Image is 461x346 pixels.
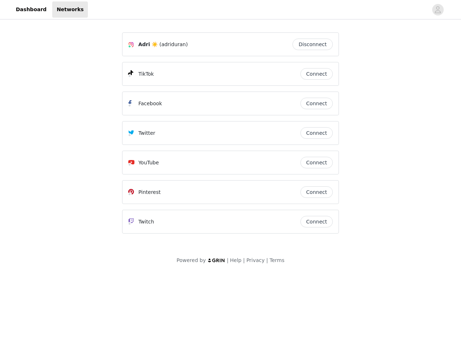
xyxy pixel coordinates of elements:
[434,4,441,15] div: avatar
[300,216,333,227] button: Connect
[159,41,188,48] span: (adriduran)
[138,218,154,226] p: Twitch
[300,157,333,168] button: Connect
[266,257,268,263] span: |
[138,129,155,137] p: Twitter
[207,258,225,263] img: logo
[176,257,206,263] span: Powered by
[138,188,161,196] p: Pinterest
[52,1,88,18] a: Networks
[292,39,333,50] button: Disconnect
[269,257,284,263] a: Terms
[300,127,333,139] button: Connect
[300,98,333,109] button: Connect
[138,159,159,167] p: YouTube
[138,100,162,107] p: Facebook
[300,186,333,198] button: Connect
[128,42,134,48] img: Instagram Icon
[230,257,242,263] a: Help
[12,1,51,18] a: Dashboard
[138,70,154,78] p: TikTok
[243,257,245,263] span: |
[138,41,158,48] span: Adri ☀️
[246,257,265,263] a: Privacy
[227,257,229,263] span: |
[300,68,333,80] button: Connect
